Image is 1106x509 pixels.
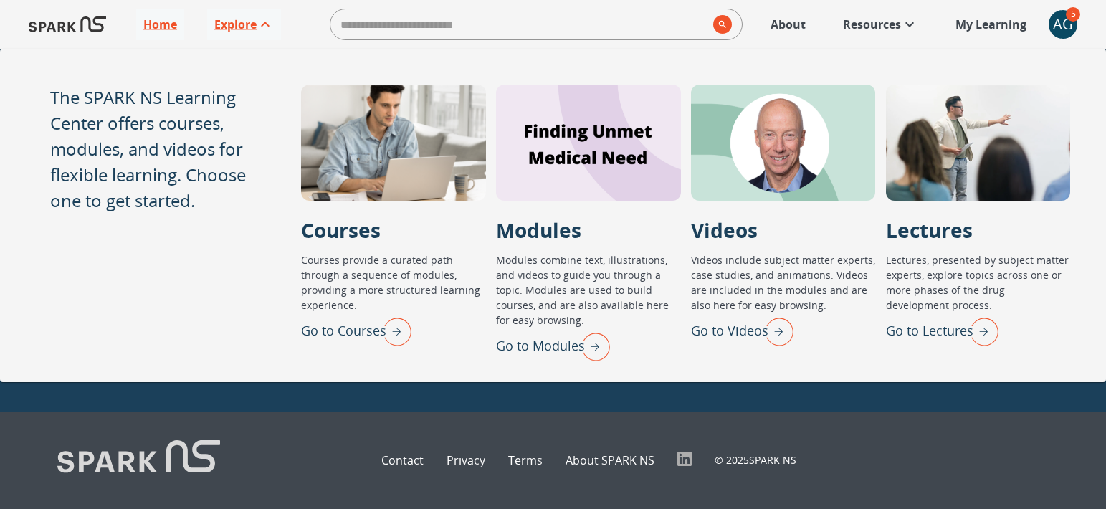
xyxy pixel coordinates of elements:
[496,215,581,245] p: Modules
[566,452,654,469] a: About SPARK NS
[143,16,177,33] p: Home
[496,85,680,201] div: Modules
[707,9,732,39] button: search
[963,313,998,350] img: right arrow
[376,313,411,350] img: right arrow
[381,452,424,469] a: Contact
[301,313,411,350] div: Go to Courses
[886,252,1070,313] p: Lectures, presented by subject matter experts, explore topics across one or more phases of the dr...
[508,452,543,469] a: Terms
[1049,10,1077,39] div: AG
[29,7,106,42] img: Logo of SPARK at Stanford
[948,9,1034,40] a: My Learning
[496,252,680,328] p: Modules combine text, illustrations, and videos to guide you through a topic. Modules are used to...
[691,252,875,313] p: Videos include subject matter experts, case studies, and animations. Videos are included in the m...
[214,16,257,33] p: Explore
[886,313,998,350] div: Go to Lectures
[57,440,220,480] img: Logo of SPARK at Stanford
[136,9,184,40] a: Home
[691,85,875,201] div: Videos
[301,252,485,313] p: Courses provide a curated path through a sequence of modules, providing a more structured learnin...
[677,452,692,466] img: LinkedIn
[301,321,386,341] p: Go to Courses
[1049,10,1077,39] button: account of current user
[886,85,1070,201] div: Lectures
[715,452,796,467] p: © 2025 SPARK NS
[843,16,901,33] p: Resources
[574,328,610,365] img: right arrow
[301,85,485,201] div: Courses
[758,313,793,350] img: right arrow
[955,16,1026,33] p: My Learning
[886,215,973,245] p: Lectures
[496,328,610,365] div: Go to Modules
[836,9,925,40] a: Resources
[301,215,381,245] p: Courses
[771,16,806,33] p: About
[691,215,758,245] p: Videos
[886,321,973,341] p: Go to Lectures
[1066,7,1080,22] span: 5
[763,9,813,40] a: About
[207,9,281,40] a: Explore
[691,313,793,350] div: Go to Videos
[447,452,485,469] a: Privacy
[496,336,585,356] p: Go to Modules
[691,321,768,341] p: Go to Videos
[50,85,251,214] p: The SPARK NS Learning Center offers courses, modules, and videos for flexible learning. Choose on...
